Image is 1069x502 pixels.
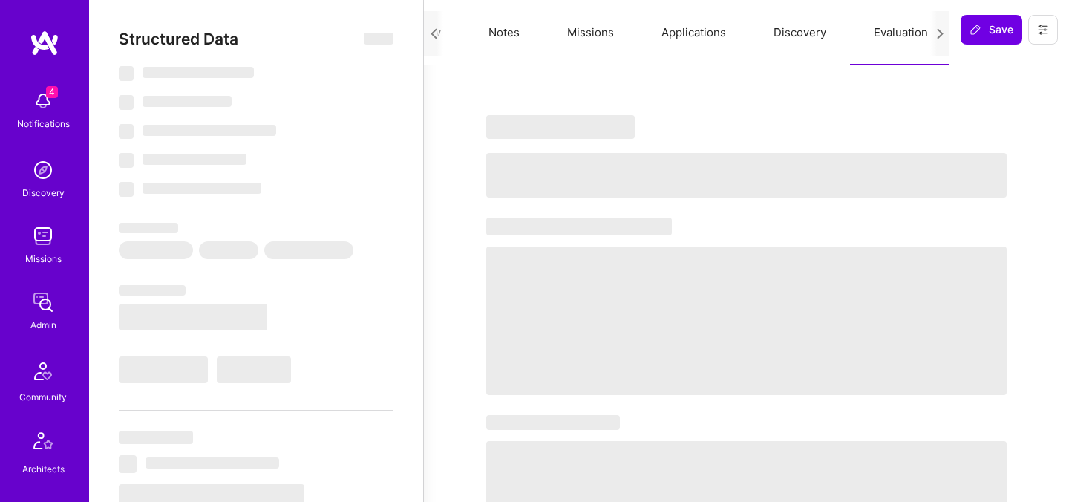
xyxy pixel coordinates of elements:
span: ‌ [143,67,254,78]
span: ‌ [119,241,193,259]
span: ‌ [119,356,208,383]
span: ‌ [486,115,635,139]
span: Structured Data [119,30,238,48]
span: 4 [46,86,58,98]
img: discovery [28,155,58,185]
img: Community [25,353,61,389]
div: Architects [22,461,65,477]
div: Community [19,389,67,405]
span: ‌ [486,153,1007,198]
span: ‌ [119,124,134,139]
div: Missions [25,251,62,267]
span: ‌ [264,241,353,259]
span: ‌ [119,455,137,473]
span: ‌ [143,154,246,165]
span: ‌ [119,153,134,168]
img: admin teamwork [28,287,58,317]
span: ‌ [143,96,232,107]
div: Discovery [22,185,65,201]
span: Save [970,22,1013,37]
span: ‌ [143,183,261,194]
span: ‌ [486,415,620,430]
span: ‌ [119,285,186,296]
div: Notifications [17,116,70,131]
span: ‌ [119,182,134,197]
span: ‌ [119,66,134,81]
img: teamwork [28,221,58,251]
span: ‌ [217,356,291,383]
span: ‌ [486,218,672,235]
span: ‌ [364,33,393,45]
span: ‌ [486,247,1007,395]
i: icon Next [935,28,946,39]
i: icon Next [428,28,439,39]
span: ‌ [119,304,267,330]
span: ‌ [199,241,258,259]
span: ‌ [119,431,193,444]
span: ‌ [119,223,178,233]
div: Admin [30,317,56,333]
span: ‌ [143,125,276,136]
img: bell [28,86,58,116]
img: Architects [25,426,61,461]
span: ‌ [119,95,134,110]
button: Save [961,15,1022,45]
span: ‌ [146,457,279,469]
img: logo [30,30,59,56]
